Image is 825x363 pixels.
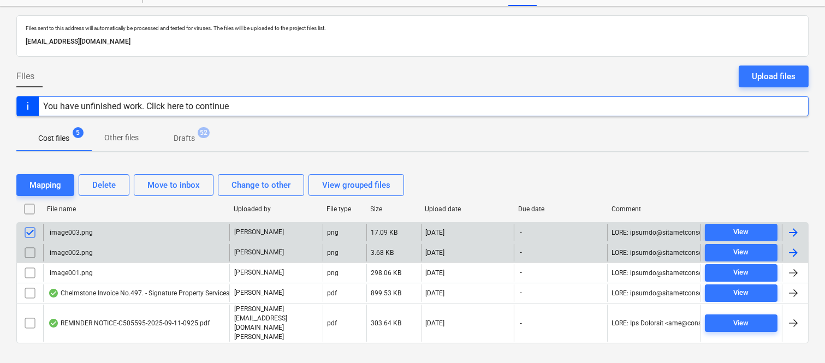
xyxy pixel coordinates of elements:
[147,178,200,192] div: Move to inbox
[518,205,603,213] div: Due date
[73,127,84,138] span: 5
[16,70,34,83] span: Files
[29,178,61,192] div: Mapping
[48,249,93,257] div: image002.png
[328,229,339,236] div: png
[322,178,390,192] div: View grouped files
[234,305,318,342] p: [PERSON_NAME][EMAIL_ADDRESS][DOMAIN_NAME][PERSON_NAME]
[734,246,749,259] div: View
[328,289,337,297] div: pdf
[234,288,284,297] p: [PERSON_NAME]
[218,174,304,196] button: Change to other
[705,264,777,282] button: View
[519,228,523,237] span: -
[612,205,696,213] div: Comment
[426,229,445,236] div: [DATE]
[234,248,284,257] p: [PERSON_NAME]
[705,244,777,261] button: View
[104,132,139,144] p: Other files
[519,319,523,328] span: -
[92,178,116,192] div: Delete
[48,229,93,236] div: image003.png
[426,269,445,277] div: [DATE]
[48,289,59,297] div: OCR finished
[26,25,799,32] p: Files sent to this address will automatically be processed and tested for viruses. The files will...
[739,66,809,87] button: Upload files
[705,314,777,332] button: View
[48,289,241,297] div: Chelmstone Invoice No.497. - Signature Property Services.pdf
[519,288,523,297] span: -
[752,69,796,84] div: Upload files
[426,319,445,327] div: [DATE]
[328,319,337,327] div: pdf
[234,205,318,213] div: Uploaded by
[519,268,523,277] span: -
[519,248,523,257] span: -
[705,224,777,241] button: View
[79,174,129,196] button: Delete
[371,249,394,257] div: 3.68 KB
[371,205,417,213] div: Size
[328,269,339,277] div: png
[234,228,284,237] p: [PERSON_NAME]
[371,269,402,277] div: 298.06 KB
[734,226,749,239] div: View
[48,319,59,328] div: OCR finished
[734,266,749,279] div: View
[47,205,225,213] div: File name
[426,289,445,297] div: [DATE]
[705,284,777,302] button: View
[43,101,229,111] div: You have unfinished work. Click here to continue
[174,133,195,144] p: Drafts
[371,319,402,327] div: 303.64 KB
[134,174,213,196] button: Move to inbox
[734,287,749,299] div: View
[38,133,69,144] p: Cost files
[425,205,510,213] div: Upload date
[16,174,74,196] button: Mapping
[327,205,362,213] div: File type
[371,289,402,297] div: 899.53 KB
[328,249,339,257] div: png
[234,268,284,277] p: [PERSON_NAME]
[426,249,445,257] div: [DATE]
[232,178,290,192] div: Change to other
[371,229,398,236] div: 17.09 KB
[734,317,749,330] div: View
[26,36,799,47] p: [EMAIL_ADDRESS][DOMAIN_NAME]
[308,174,404,196] button: View grouped files
[770,311,825,363] iframe: Chat Widget
[48,269,93,277] div: image001.png
[48,319,210,328] div: REMINDER NOTICE-C505595-2025-09-11-0925.pdf
[198,127,210,138] span: 52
